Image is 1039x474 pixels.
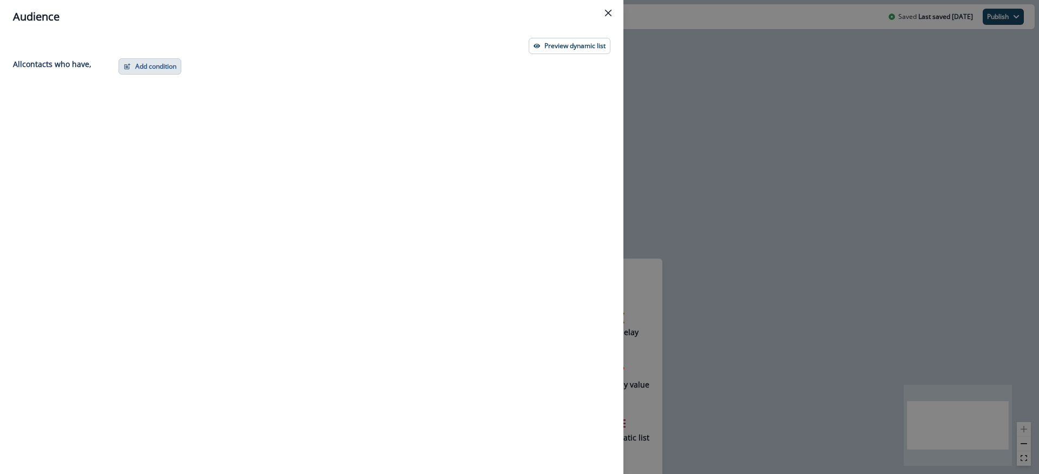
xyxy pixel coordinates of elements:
[529,38,610,54] button: Preview dynamic list
[119,58,181,75] button: Add condition
[13,58,91,70] p: All contact s who have,
[600,4,617,22] button: Close
[13,9,610,25] div: Audience
[544,42,606,50] p: Preview dynamic list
